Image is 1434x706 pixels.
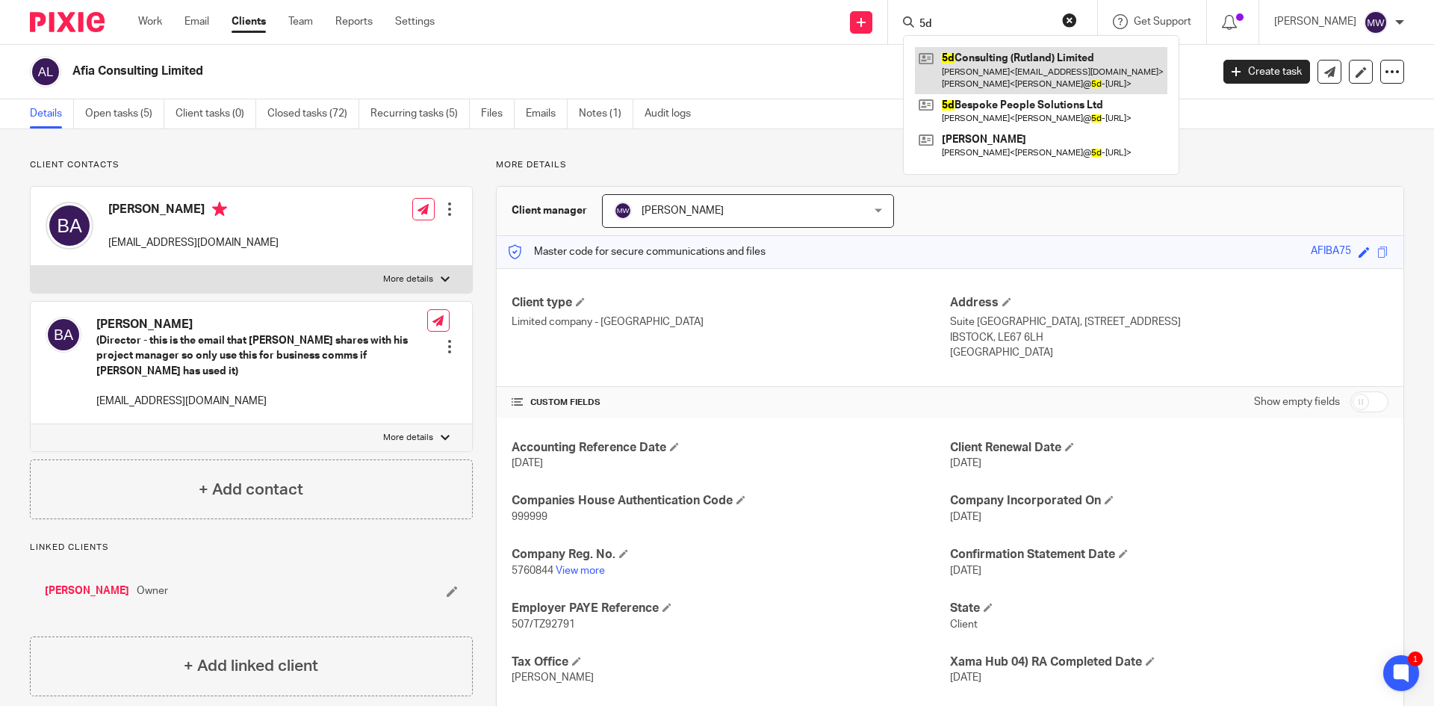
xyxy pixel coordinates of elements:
[642,205,724,216] span: [PERSON_NAME]
[108,235,279,250] p: [EMAIL_ADDRESS][DOMAIN_NAME]
[288,14,313,29] a: Team
[950,512,981,522] span: [DATE]
[267,99,359,128] a: Closed tasks (72)
[1311,244,1351,261] div: AFIBA75
[30,159,473,171] p: Client contacts
[184,14,209,29] a: Email
[1274,14,1356,29] p: [PERSON_NAME]
[496,159,1404,171] p: More details
[512,619,575,630] span: 507/TZ92791
[950,345,1388,360] p: [GEOGRAPHIC_DATA]
[1062,13,1077,28] button: Clear
[108,202,279,220] h4: [PERSON_NAME]
[579,99,633,128] a: Notes (1)
[30,56,61,87] img: svg%3E
[512,672,594,683] span: [PERSON_NAME]
[383,273,433,285] p: More details
[556,566,605,576] a: View more
[46,317,81,353] img: svg%3E
[1254,394,1340,409] label: Show empty fields
[176,99,256,128] a: Client tasks (0)
[508,244,766,259] p: Master code for secure communications and files
[395,14,435,29] a: Settings
[950,458,981,468] span: [DATE]
[645,99,702,128] a: Audit logs
[335,14,373,29] a: Reports
[950,672,981,683] span: [DATE]
[512,601,950,616] h4: Employer PAYE Reference
[950,566,981,576] span: [DATE]
[950,440,1388,456] h4: Client Renewal Date
[950,601,1388,616] h4: State
[512,315,950,329] p: Limited company - [GEOGRAPHIC_DATA]
[950,330,1388,345] p: IBSTOCK, LE67 6LH
[950,295,1388,311] h4: Address
[199,478,303,501] h4: + Add contact
[138,14,162,29] a: Work
[370,99,470,128] a: Recurring tasks (5)
[85,99,164,128] a: Open tasks (5)
[950,493,1388,509] h4: Company Incorporated On
[1408,651,1423,666] div: 1
[30,12,105,32] img: Pixie
[512,203,587,218] h3: Client manager
[137,583,168,598] span: Owner
[512,458,543,468] span: [DATE]
[950,654,1388,670] h4: Xama Hub 04) RA Completed Date
[1364,10,1388,34] img: svg%3E
[46,202,93,250] img: svg%3E
[72,64,975,79] h2: Afia Consulting Limited
[512,493,950,509] h4: Companies House Authentication Code
[512,547,950,563] h4: Company Reg. No.
[512,397,950,409] h4: CUSTOM FIELDS
[950,315,1388,329] p: Suite [GEOGRAPHIC_DATA], [STREET_ADDRESS]
[512,440,950,456] h4: Accounting Reference Date
[481,99,515,128] a: Files
[512,512,547,522] span: 999999
[30,542,473,554] p: Linked clients
[1223,60,1310,84] a: Create task
[950,547,1388,563] h4: Confirmation Statement Date
[96,317,427,332] h4: [PERSON_NAME]
[950,619,978,630] span: Client
[232,14,266,29] a: Clients
[212,202,227,217] i: Primary
[512,566,553,576] span: 5760844
[96,333,427,379] h5: (Director - this is the email that [PERSON_NAME] shares with his project manager so only use this...
[184,654,318,678] h4: + Add linked client
[918,18,1052,31] input: Search
[45,583,129,598] a: [PERSON_NAME]
[1134,16,1191,27] span: Get Support
[30,99,74,128] a: Details
[614,202,632,220] img: svg%3E
[526,99,568,128] a: Emails
[383,432,433,444] p: More details
[512,295,950,311] h4: Client type
[512,654,950,670] h4: Tax Office
[96,394,427,409] p: [EMAIL_ADDRESS][DOMAIN_NAME]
